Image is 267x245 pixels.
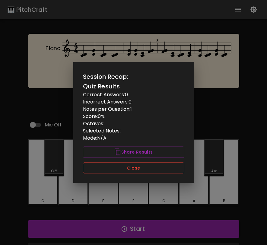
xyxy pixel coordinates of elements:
p: Mode: N/A [83,135,184,142]
p: Notes per Question: 1 [83,106,184,113]
p: Score: 0 % [83,113,184,120]
button: Share Results [83,147,184,158]
button: Close [83,162,184,173]
h6: Quiz Results [83,81,184,91]
p: Correct Answers: 0 [83,91,184,98]
p: Selected Notes: [83,127,184,135]
p: Octaves: [83,120,184,127]
p: Incorrect Answers: 0 [83,98,184,106]
h2: Session Recap: [83,72,184,81]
